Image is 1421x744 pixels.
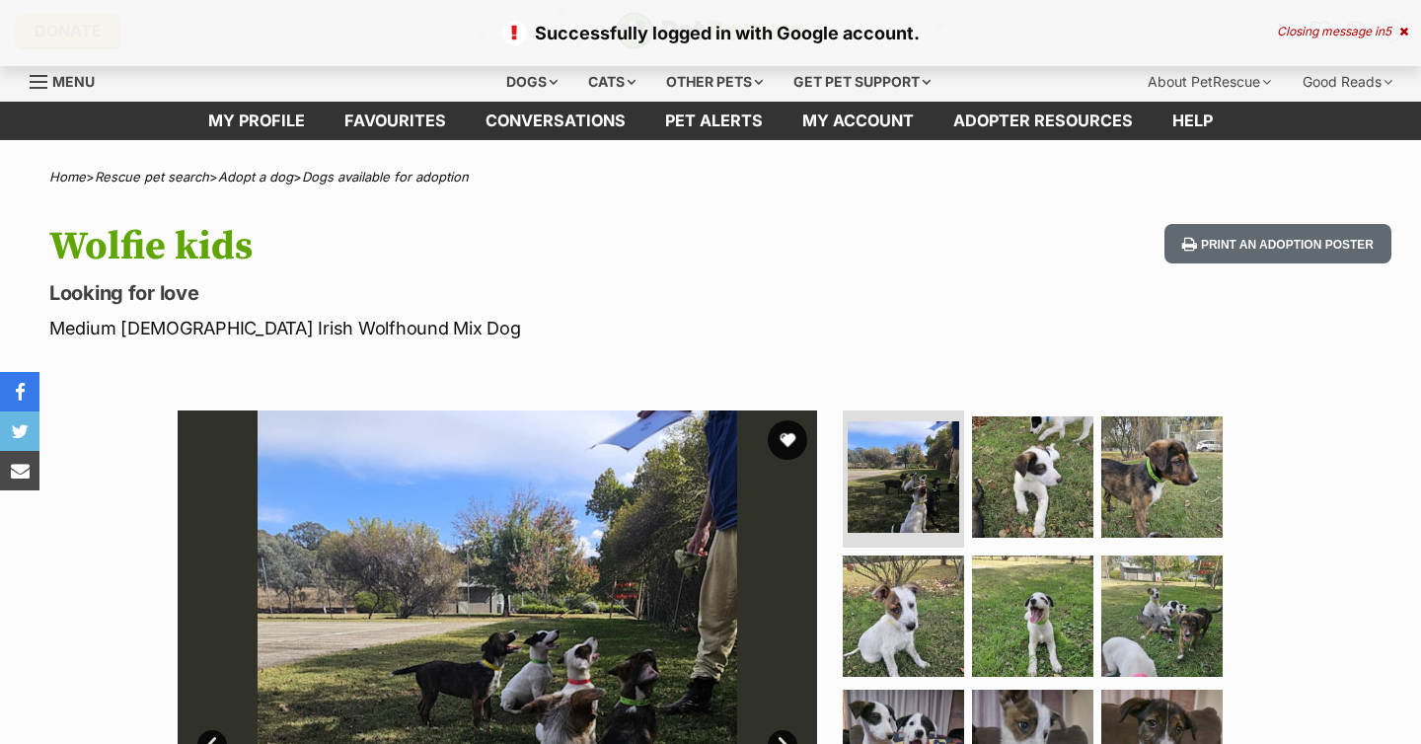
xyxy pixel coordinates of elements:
a: Rescue pet search [95,169,209,185]
div: About PetRescue [1134,62,1285,102]
p: Medium [DEMOGRAPHIC_DATA] Irish Wolfhound Mix Dog [49,315,866,341]
a: Adopter resources [934,102,1153,140]
h1: Wolfie kids [49,224,866,269]
p: Looking for love [49,279,866,307]
div: Other pets [652,62,777,102]
img: Photo of Wolfie Kids [843,556,964,677]
span: Menu [52,73,95,90]
div: Cats [574,62,649,102]
a: Menu [30,62,109,98]
a: My account [783,102,934,140]
a: Home [49,169,86,185]
a: Adopt a dog [218,169,293,185]
a: My profile [188,102,325,140]
img: Photo of Wolfie Kids [1101,416,1223,538]
p: Successfully logged in with Google account. [20,20,1401,46]
img: Photo of Wolfie Kids [848,421,959,533]
a: Pet alerts [645,102,783,140]
div: Get pet support [780,62,944,102]
img: Photo of Wolfie Kids [1101,556,1223,677]
a: Favourites [325,102,466,140]
a: Help [1153,102,1233,140]
div: Closing message in [1277,25,1408,38]
button: Print an adoption poster [1164,224,1391,264]
img: Photo of Wolfie Kids [972,416,1093,538]
div: Good Reads [1289,62,1406,102]
a: conversations [466,102,645,140]
span: 5 [1384,24,1391,38]
img: Photo of Wolfie Kids [972,556,1093,677]
div: Dogs [492,62,571,102]
button: favourite [768,420,807,460]
a: Dogs available for adoption [302,169,469,185]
